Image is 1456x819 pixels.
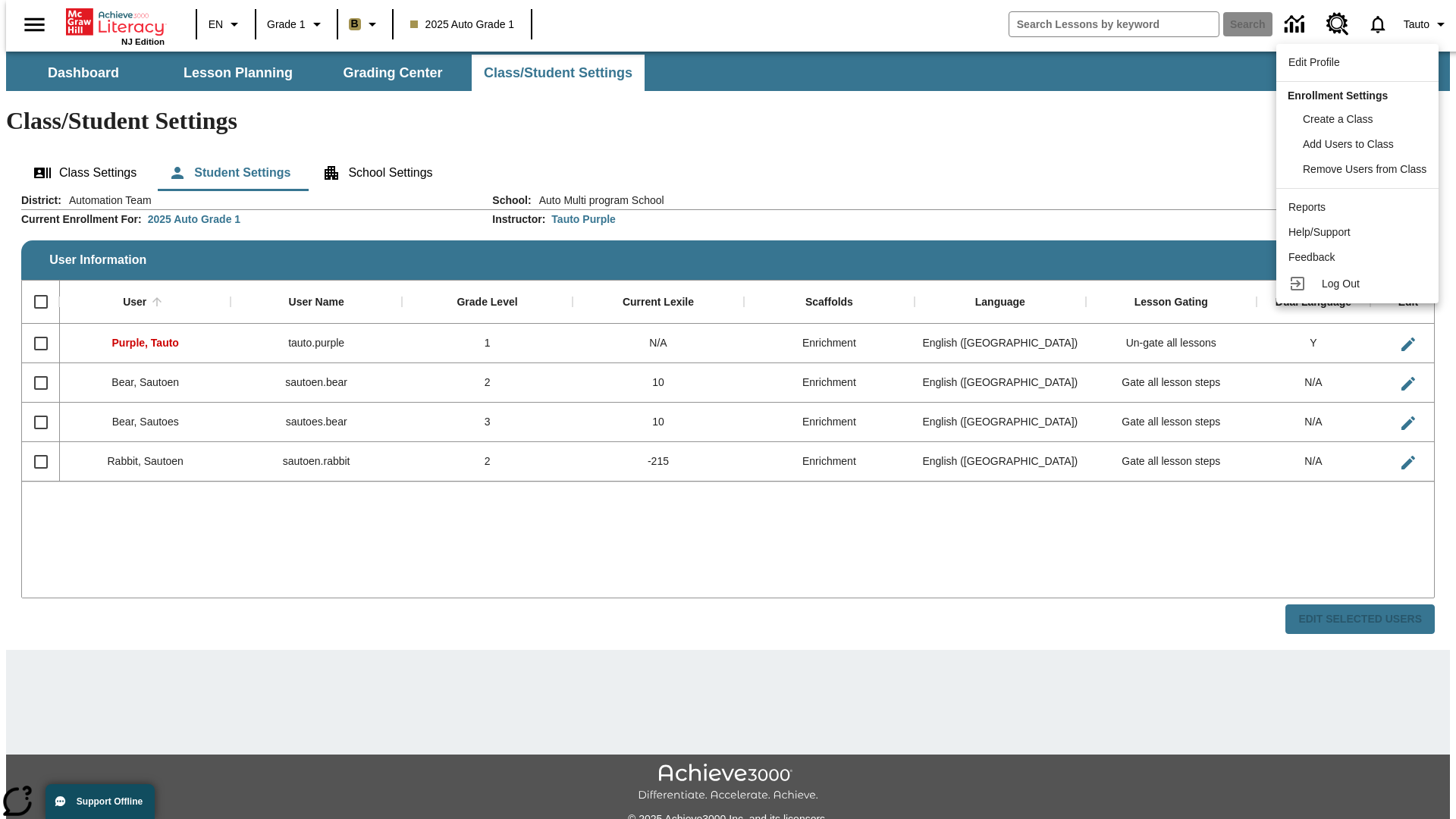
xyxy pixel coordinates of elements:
span: Log Out [1322,278,1360,290]
span: Feedback [1288,251,1335,263]
span: Add Users to Class [1303,138,1394,150]
span: Help/Support [1288,226,1351,238]
span: Create a Class [1303,113,1373,125]
span: Reports [1288,201,1326,213]
span: Edit Profile [1288,56,1340,68]
span: Remove Users from Class [1303,163,1426,175]
span: Enrollment Settings [1288,89,1388,102]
